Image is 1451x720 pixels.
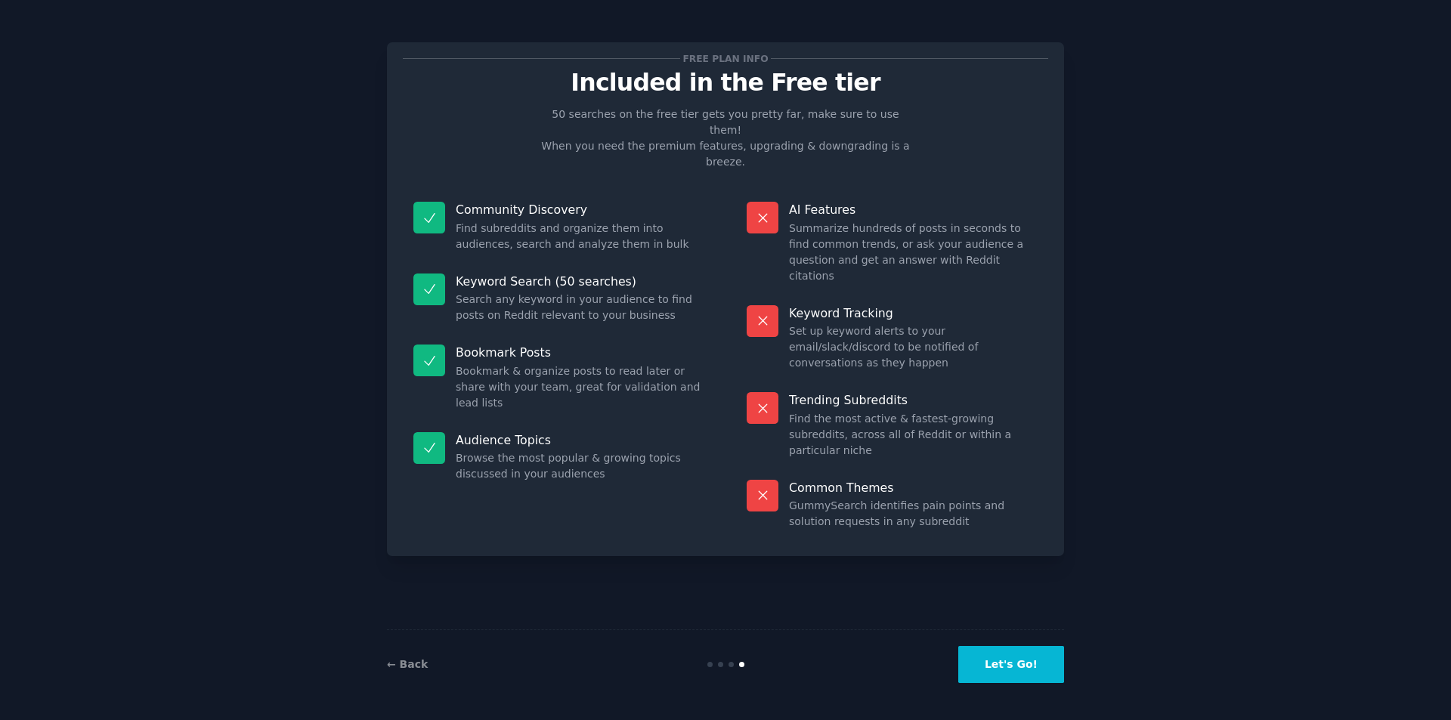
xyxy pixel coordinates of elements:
[680,51,771,66] span: Free plan info
[456,345,704,360] p: Bookmark Posts
[789,305,1038,321] p: Keyword Tracking
[387,658,428,670] a: ← Back
[789,392,1038,408] p: Trending Subreddits
[456,292,704,323] dd: Search any keyword in your audience to find posts on Reddit relevant to your business
[789,498,1038,530] dd: GummySearch identifies pain points and solution requests in any subreddit
[456,432,704,448] p: Audience Topics
[403,70,1048,96] p: Included in the Free tier
[789,202,1038,218] p: AI Features
[958,646,1064,683] button: Let's Go!
[456,450,704,482] dd: Browse the most popular & growing topics discussed in your audiences
[789,221,1038,284] dd: Summarize hundreds of posts in seconds to find common trends, or ask your audience a question and...
[535,107,916,170] p: 50 searches on the free tier gets you pretty far, make sure to use them! When you need the premiu...
[456,273,704,289] p: Keyword Search (50 searches)
[456,363,704,411] dd: Bookmark & organize posts to read later or share with your team, great for validation and lead lists
[456,202,704,218] p: Community Discovery
[789,411,1038,459] dd: Find the most active & fastest-growing subreddits, across all of Reddit or within a particular niche
[789,480,1038,496] p: Common Themes
[789,323,1038,371] dd: Set up keyword alerts to your email/slack/discord to be notified of conversations as they happen
[456,221,704,252] dd: Find subreddits and organize them into audiences, search and analyze them in bulk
